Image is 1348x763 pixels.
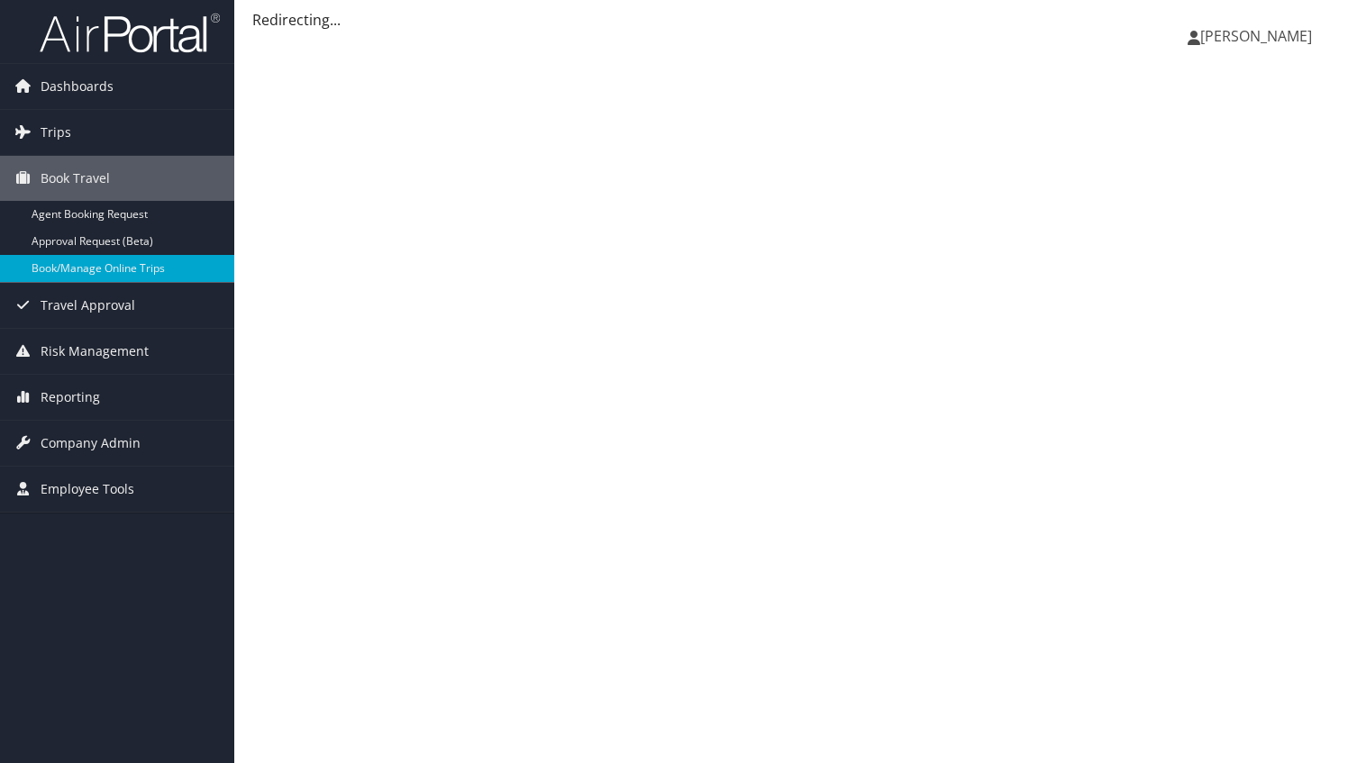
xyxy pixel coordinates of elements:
[41,329,149,374] span: Risk Management
[252,9,1330,31] div: Redirecting...
[41,110,71,155] span: Trips
[40,12,220,54] img: airportal-logo.png
[1200,26,1312,46] span: [PERSON_NAME]
[41,64,114,109] span: Dashboards
[1188,9,1330,63] a: [PERSON_NAME]
[41,283,135,328] span: Travel Approval
[41,467,134,512] span: Employee Tools
[41,156,110,201] span: Book Travel
[41,421,141,466] span: Company Admin
[41,375,100,420] span: Reporting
